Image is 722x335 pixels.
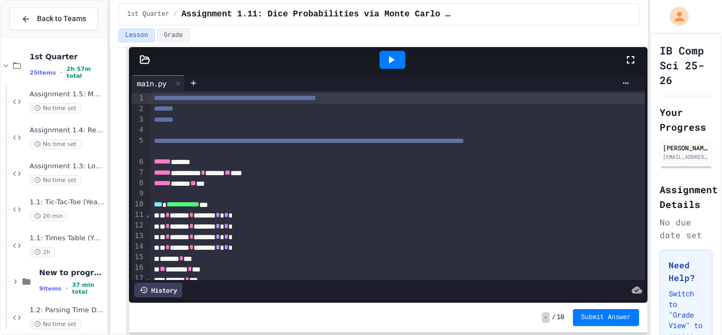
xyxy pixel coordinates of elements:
div: main.py [132,78,172,89]
div: 12 [132,220,145,231]
div: [PERSON_NAME] [663,143,709,152]
span: 20 min [30,211,68,221]
div: No due date set [660,216,712,241]
h3: Need Help? [669,259,704,284]
span: 2h [30,247,55,257]
span: No time set [30,139,81,149]
span: 10 [557,313,564,322]
span: 2h 57m total [67,66,105,79]
div: 6 [132,157,145,167]
span: No time set [30,175,81,185]
h2: Assignment Details [660,182,712,212]
span: • [60,68,62,77]
span: 1.2: Parsing Time Data [30,306,105,315]
div: 9 [132,188,145,199]
span: New to programming exercises [39,268,105,277]
div: 8 [132,178,145,188]
span: 9 items [39,285,61,292]
div: 16 [132,262,145,273]
div: 15 [132,252,145,262]
span: 25 items [30,69,56,76]
span: / [552,313,556,322]
span: Fold line [145,274,150,282]
div: main.py [132,75,185,91]
div: 11 [132,210,145,220]
button: Lesson [118,29,155,42]
div: [EMAIL_ADDRESS][DOMAIN_NAME] [663,153,709,161]
span: / [173,10,177,19]
button: Back to Teams [10,7,98,30]
div: 14 [132,241,145,252]
div: 4 [132,125,145,135]
span: 1st Quarter [30,52,105,61]
div: History [134,283,182,297]
div: My Account [659,4,691,29]
span: Assignment 1.5: More Parsing Data (XC Times) [30,90,105,99]
div: 5 [132,135,145,157]
span: 37 min total [72,282,105,295]
span: • [66,284,68,293]
span: No time set [30,103,81,113]
span: Back to Teams [37,13,86,24]
div: 17 [132,273,145,284]
button: Grade [157,29,190,42]
span: 1.1: Times Table (Year 1/SL) [30,234,105,243]
span: Assignment 1.4: Reading and Parsing Data [30,126,105,135]
h2: Your Progress [660,105,712,134]
div: 2 [132,104,145,114]
span: 1st Quarter [127,10,169,19]
div: 10 [132,199,145,210]
div: 3 [132,114,145,125]
span: Assignment 1.3: Longitude and Latitude Data [30,162,105,171]
span: Fold line [145,210,150,219]
button: Submit Answer [573,309,640,326]
span: No time set [30,319,81,329]
span: Assignment 1.11: Dice Probabilities via Monte Carlo Methods [181,8,452,21]
span: Submit Answer [581,313,631,322]
div: 13 [132,231,145,241]
div: 7 [132,167,145,178]
span: - [542,312,550,323]
h1: IB Comp Sci 25-26 [660,43,712,87]
div: 1 [132,93,145,104]
span: 1.1: Tic-Tac-Toe (Year 2) [30,198,105,207]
